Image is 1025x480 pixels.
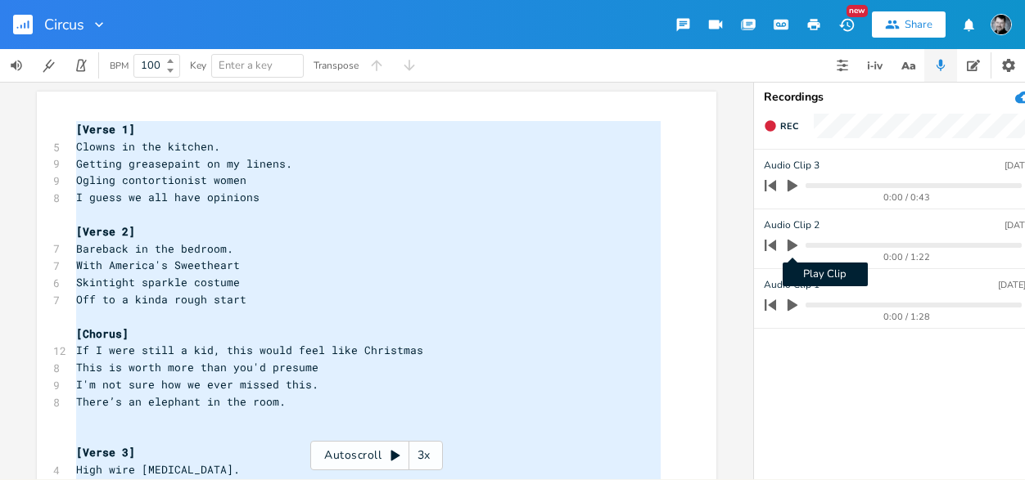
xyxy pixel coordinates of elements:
[764,158,820,173] span: Audio Clip 3
[110,61,129,70] div: BPM
[792,253,1022,262] div: 0:00 / 1:22
[76,190,260,204] span: I guess we all have opinions
[76,377,318,392] span: I'm not sure how we ever missed this.
[76,156,292,171] span: Getting greasepaint on my linens.
[76,122,135,137] span: [Verse 1]
[764,277,820,293] span: Audio Clip 1
[780,120,798,132] span: Rec
[991,14,1012,35] img: Timothy James
[792,193,1022,202] div: 0:00 / 0:43
[764,218,820,233] span: Audio Clip 2
[76,326,129,341] span: [Chorus]
[76,241,233,256] span: Bareback in the bedroom.
[76,258,240,272] span: With America's Sweetheart
[872,11,946,38] button: Share
[76,173,246,187] span: Ogling contortionist women
[76,343,423,357] span: If I were still a kid, this would feel like Christmas
[76,360,318,375] span: This is worth more than you'd presume
[76,292,246,307] span: Off to a kinda rough start
[76,275,240,289] span: Skintight sparkle costume
[76,445,135,460] span: [Verse 3]
[782,232,803,258] button: Play Clip
[847,5,868,17] div: New
[76,394,286,409] span: There’s an elephant in the room.
[830,10,863,39] button: New
[314,61,359,70] div: Transpose
[310,441,443,470] div: Autoscroll
[757,113,805,139] button: Rec
[792,312,1022,321] div: 0:00 / 1:28
[44,17,84,32] span: Circus
[76,139,220,154] span: Clowns in the kitchen.
[219,58,273,73] span: Enter a key
[409,441,439,470] div: 3x
[76,462,240,477] span: High wire [MEDICAL_DATA].
[76,224,135,239] span: [Verse 2]
[190,61,206,70] div: Key
[905,17,932,32] div: Share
